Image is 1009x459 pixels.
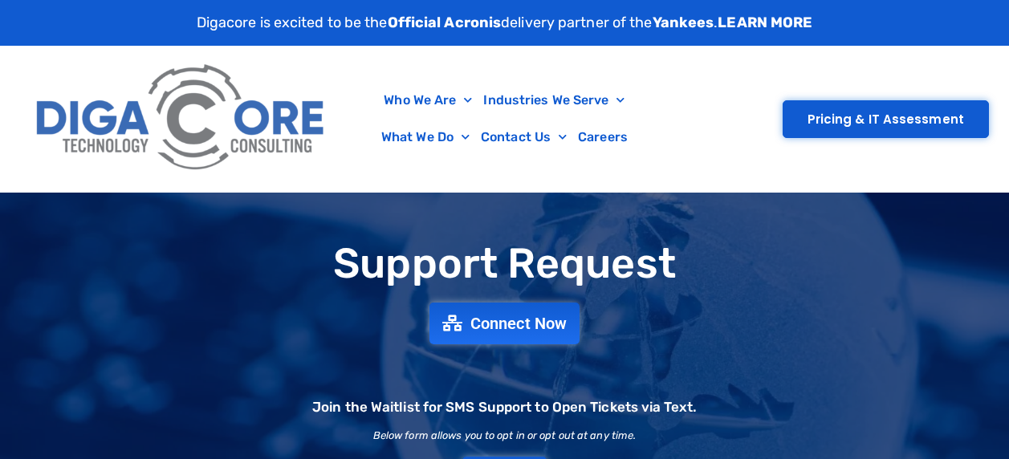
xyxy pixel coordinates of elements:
span: Pricing & IT Assessment [808,113,964,125]
nav: Menu [343,82,665,156]
a: Pricing & IT Assessment [783,100,989,138]
a: Industries We Serve [478,82,630,119]
p: Digacore is excited to be the delivery partner of the . [197,12,813,34]
a: LEARN MORE [718,14,812,31]
span: Connect Now [470,315,567,331]
a: Connect Now [429,303,580,344]
h2: Join the Waitlist for SMS Support to Open Tickets via Text. [312,400,697,414]
strong: Official Acronis [388,14,502,31]
a: What We Do [376,119,475,156]
a: Careers [572,119,633,156]
h2: Below form allows you to opt in or opt out at any time. [373,430,637,441]
a: Who We Are [378,82,478,119]
h1: Support Request [8,241,1001,286]
a: Contact Us [475,119,572,156]
img: Digacore Logo [28,54,335,184]
strong: Yankees [653,14,714,31]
